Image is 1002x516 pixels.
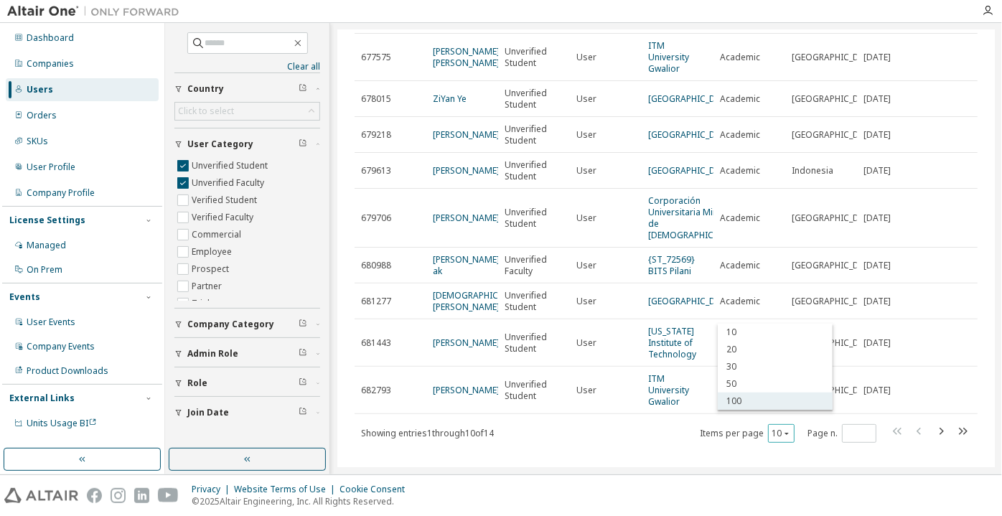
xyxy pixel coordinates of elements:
div: Company Profile [27,187,95,199]
span: Unverified Student [505,46,563,69]
img: instagram.svg [111,488,126,503]
span: Unverified Student [505,207,563,230]
div: Privacy [192,484,234,495]
a: Corporación Universitaria Minuto de [DEMOGRAPHIC_DATA] [648,194,742,241]
span: Join Date [187,407,229,418]
span: Admin Role [187,348,238,360]
button: Join Date [174,397,320,428]
span: [DATE] [863,260,891,271]
div: Managed [27,240,66,251]
span: 679218 [361,129,391,141]
span: [GEOGRAPHIC_DATA] [792,296,878,307]
a: [PERSON_NAME] [PERSON_NAME] [433,45,500,69]
span: [GEOGRAPHIC_DATA] [792,337,878,349]
span: Clear filter [299,319,307,330]
span: [DATE] [863,337,891,349]
span: Unverified Student [505,332,563,355]
a: [PERSON_NAME] ak [433,253,500,277]
div: Events [9,291,40,303]
span: [GEOGRAPHIC_DATA] [792,93,878,105]
span: Indonesia [792,165,833,177]
div: User Profile [27,161,75,173]
a: [PERSON_NAME] [433,337,500,349]
span: Academic [720,260,760,271]
span: 682793 [361,385,391,396]
span: Company Category [187,319,274,330]
span: User [576,93,596,105]
div: 20 [718,341,833,358]
span: Clear filter [299,139,307,150]
span: [DATE] [863,52,891,63]
span: Units Usage BI [27,417,97,429]
span: [DATE] [863,129,891,141]
a: [GEOGRAPHIC_DATA] [648,295,734,307]
div: User Events [27,316,75,328]
div: Users [27,84,53,95]
span: [DATE] [863,296,891,307]
span: User [576,129,596,141]
a: ITM University Gwalior [648,372,689,408]
span: [GEOGRAPHIC_DATA] [792,385,878,396]
a: [DEMOGRAPHIC_DATA][PERSON_NAME] [433,289,527,313]
span: [GEOGRAPHIC_DATA] [792,260,878,271]
label: Prospect [192,261,232,278]
label: Employee [192,243,235,261]
div: 100 [718,393,833,410]
span: User [576,260,596,271]
a: [PERSON_NAME] [433,164,500,177]
span: User [576,52,596,63]
img: linkedin.svg [134,488,149,503]
a: {ST_72569} BITS Pilani [648,253,695,277]
div: Orders [27,110,57,121]
span: 680988 [361,260,391,271]
div: Click to select [178,105,234,117]
span: 678015 [361,93,391,105]
div: On Prem [27,264,62,276]
span: 679613 [361,165,391,177]
div: Companies [27,58,74,70]
span: User Category [187,139,253,150]
span: Clear filter [299,377,307,389]
label: Unverified Student [192,157,271,174]
span: User [576,337,596,349]
label: Trial [192,295,212,312]
label: Commercial [192,226,244,243]
span: Country [187,83,224,95]
span: [DATE] [863,212,891,224]
div: Cookie Consent [340,484,413,495]
span: User [576,212,596,224]
div: 50 [718,375,833,393]
a: [GEOGRAPHIC_DATA] [648,164,734,177]
div: External Links [9,393,75,404]
span: 681443 [361,337,391,349]
p: © 2025 Altair Engineering, Inc. All Rights Reserved. [192,495,413,507]
div: Website Terms of Use [234,484,340,495]
a: [GEOGRAPHIC_DATA] [648,93,734,105]
span: Unverified Student [505,379,563,402]
img: youtube.svg [158,488,179,503]
span: Clear filter [299,348,307,360]
span: Academic [720,212,760,224]
span: [DATE] [863,93,891,105]
img: Altair One [7,4,187,19]
span: [GEOGRAPHIC_DATA] [792,212,878,224]
div: 30 [718,358,833,375]
a: ITM University Gwalior [648,39,689,75]
a: [PERSON_NAME] [433,384,500,396]
img: altair_logo.svg [4,488,78,503]
div: 10 [718,324,833,341]
div: Product Downloads [27,365,108,377]
button: Role [174,367,320,399]
div: SKUs [27,136,48,147]
span: Academic [720,93,760,105]
div: Click to select [175,103,319,120]
span: Academic [720,165,760,177]
span: Items per page [700,424,795,443]
span: Unverified Student [505,290,563,313]
span: Role [187,377,207,389]
span: Unverified Student [505,123,563,146]
div: Company Events [27,341,95,352]
span: Academic [720,52,760,63]
span: Clear filter [299,407,307,418]
img: facebook.svg [87,488,102,503]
